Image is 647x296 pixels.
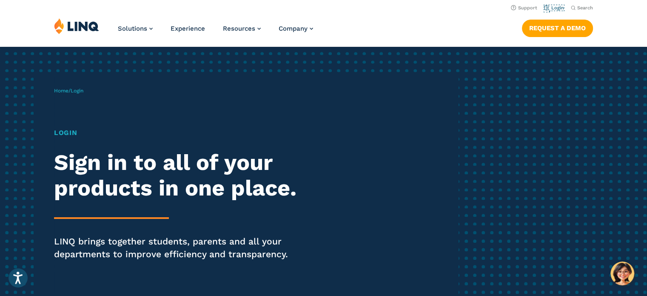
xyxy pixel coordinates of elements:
[522,18,593,37] nav: Button Navigation
[577,5,593,11] span: Search
[118,25,153,32] a: Solutions
[223,25,255,32] span: Resources
[54,88,68,94] a: Home
[279,25,313,32] a: Company
[71,88,83,94] span: Login
[544,5,564,11] a: Login
[511,5,537,11] a: Support
[118,25,147,32] span: Solutions
[571,5,593,11] button: Open Search Bar
[54,18,99,34] img: LINQ | K‑12 Software
[54,128,303,138] h1: Login
[54,88,83,94] span: /
[54,150,303,201] h2: Sign in to all of your products in one place.
[610,262,634,285] button: Hello, have a question? Let’s chat.
[279,25,308,32] span: Company
[223,25,261,32] a: Resources
[54,235,303,261] p: LINQ brings together students, parents and all your departments to improve efficiency and transpa...
[171,25,205,32] a: Experience
[118,18,313,46] nav: Primary Navigation
[522,20,593,37] a: Request a Demo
